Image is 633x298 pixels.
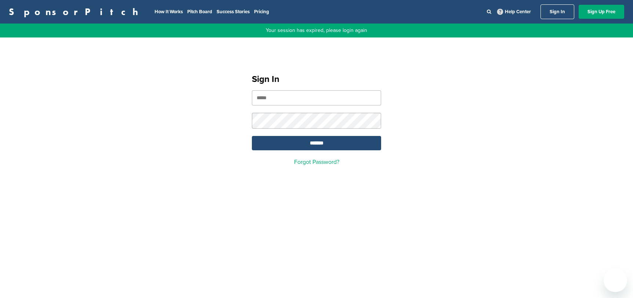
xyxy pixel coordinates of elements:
a: Pitch Board [187,9,212,15]
a: Help Center [496,7,532,16]
a: How It Works [155,9,183,15]
a: Forgot Password? [294,158,339,166]
a: Pricing [254,9,269,15]
a: Success Stories [217,9,250,15]
a: Sign In [540,4,574,19]
a: SponsorPitch [9,7,143,17]
a: Sign Up Free [579,5,624,19]
h1: Sign In [252,73,381,86]
iframe: Button to launch messaging window [604,269,627,292]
